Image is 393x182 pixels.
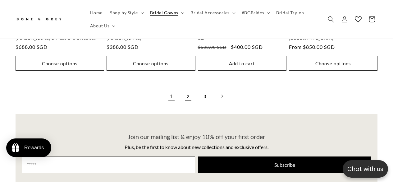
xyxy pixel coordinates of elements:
span: Bridal Accessories [190,10,230,16]
span: Plus, be the first to know about new collections and exclusive offers. [125,144,268,150]
a: [GEOGRAPHIC_DATA] [289,36,377,41]
a: [PERSON_NAME] 2-Piece Slip Dress Set [16,36,104,41]
a: Page 3 [198,89,212,103]
summary: Shop by Style [106,6,146,19]
button: Choose options [289,56,377,71]
a: Isla [198,36,286,41]
a: Bone and Grey Bridal [13,12,80,27]
a: Home [86,6,106,19]
span: Bridal Try-on [276,10,304,16]
button: Open chatbox [343,160,388,178]
span: Shop by Style [110,10,138,16]
button: Subscribe [198,156,372,173]
a: Page 2 [181,89,195,103]
summary: Bridal Gowns [146,6,187,19]
span: Join our mailing list & enjoy 10% off your first order [128,133,265,140]
span: Home [90,10,103,16]
span: About Us [90,23,110,29]
a: [PERSON_NAME] [107,36,195,41]
summary: About Us [86,19,118,32]
a: Bridal Try-on [272,6,308,19]
div: Rewards [24,145,44,151]
span: Bridal Gowns [150,10,178,16]
input: Email [22,156,195,173]
summary: Search [324,12,338,26]
summary: #BGBrides [238,6,272,19]
a: Page 1 [165,89,178,103]
p: Chat with us [343,165,388,174]
img: Bone and Grey Bridal [16,14,62,25]
summary: Bridal Accessories [187,6,238,19]
nav: Pagination [16,89,377,103]
span: #BGBrides [242,10,264,16]
a: Next page [215,89,229,103]
button: Choose options [16,56,104,71]
button: Add to cart [198,56,286,71]
button: Choose options [107,56,195,71]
